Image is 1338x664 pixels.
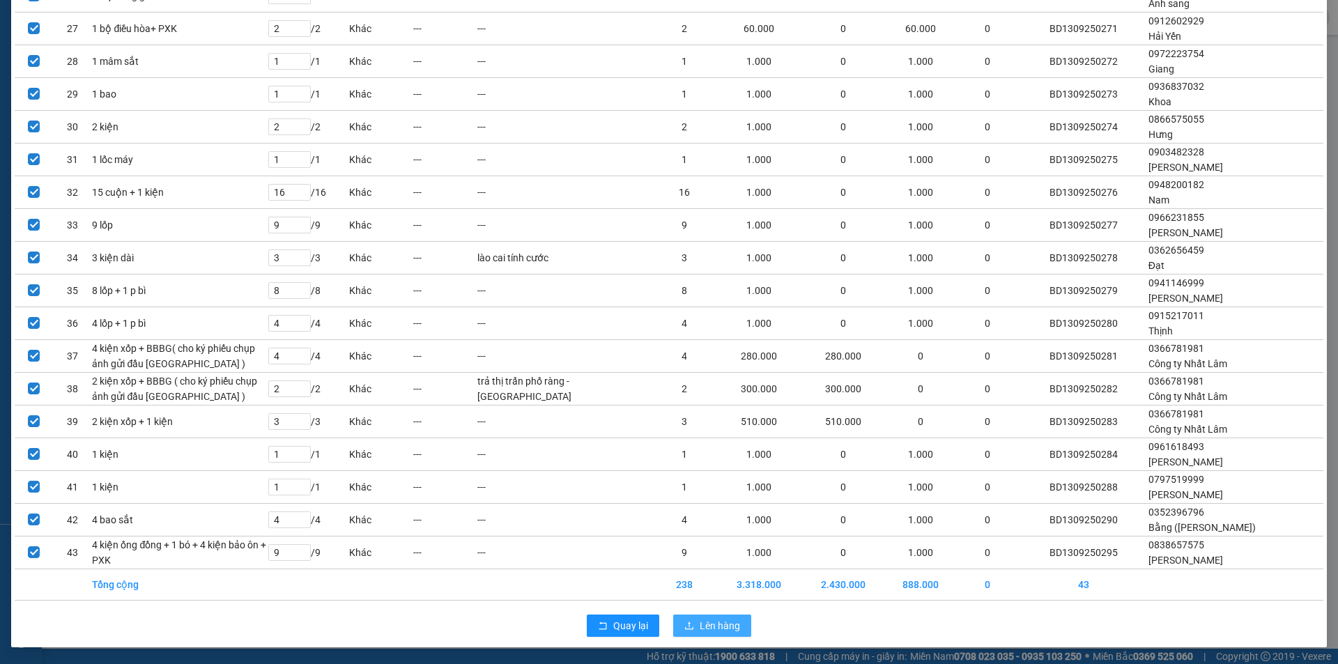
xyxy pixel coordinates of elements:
[801,569,886,600] td: 2.430.000
[716,569,801,600] td: 3.318.000
[652,372,716,405] td: 2
[53,372,91,405] td: 38
[652,274,716,307] td: 8
[1148,441,1204,452] span: 0961618493
[413,438,477,470] td: ---
[477,503,652,536] td: ---
[716,176,801,208] td: 1.000
[716,339,801,372] td: 280.000
[1148,424,1227,435] span: Công ty Nhất Lâm
[801,503,886,536] td: 0
[955,77,1020,110] td: 0
[716,274,801,307] td: 1.000
[91,208,267,241] td: 9 lốp
[801,438,886,470] td: 0
[268,241,348,274] td: / 3
[955,12,1020,45] td: 0
[801,405,886,438] td: 510.000
[1148,507,1204,518] span: 0352396796
[955,274,1020,307] td: 0
[886,176,955,208] td: 1.000
[348,438,413,470] td: Khác
[413,176,477,208] td: ---
[1148,555,1223,566] span: [PERSON_NAME]
[1148,456,1223,468] span: [PERSON_NAME]
[53,176,91,208] td: 32
[53,208,91,241] td: 33
[652,405,716,438] td: 3
[716,110,801,143] td: 1.000
[268,208,348,241] td: / 9
[652,438,716,470] td: 1
[268,77,348,110] td: / 1
[955,438,1020,470] td: 0
[63,11,131,41] strong: VIỆT HIẾU LOGISTIC
[268,438,348,470] td: / 1
[477,339,652,372] td: ---
[955,110,1020,143] td: 0
[955,405,1020,438] td: 0
[1020,176,1148,208] td: BD1309250276
[1020,569,1148,600] td: 43
[801,536,886,569] td: 0
[91,274,267,307] td: 8 lốp + 1 p bì
[1148,15,1204,26] span: 0912602929
[53,536,91,569] td: 43
[886,307,955,339] td: 1.000
[716,143,801,176] td: 1.000
[801,470,886,503] td: 0
[91,339,267,372] td: 4 kiện xốp + BBBG( cho ký phiếu chụp ảnh gửi đầu [GEOGRAPHIC_DATA] )
[886,569,955,600] td: 888.000
[955,339,1020,372] td: 0
[652,569,716,600] td: 238
[268,405,348,438] td: / 3
[886,12,955,45] td: 60.000
[413,143,477,176] td: ---
[955,372,1020,405] td: 0
[477,405,652,438] td: ---
[1020,110,1148,143] td: BD1309250274
[716,241,801,274] td: 1.000
[348,208,413,241] td: Khác
[1148,114,1204,125] span: 0866575055
[53,143,91,176] td: 31
[716,438,801,470] td: 1.000
[801,12,886,45] td: 0
[886,208,955,241] td: 1.000
[955,470,1020,503] td: 0
[1148,408,1204,419] span: 0366781981
[53,438,91,470] td: 40
[1020,77,1148,110] td: BD1309250273
[1148,277,1204,288] span: 0941146999
[413,241,477,274] td: ---
[91,12,267,45] td: 1 bộ điều hòa+ PXK
[1020,307,1148,339] td: BD1309250280
[348,274,413,307] td: Khác
[53,339,91,372] td: 37
[91,503,267,536] td: 4 bao sắt
[886,274,955,307] td: 1.000
[91,45,267,77] td: 1 mâm sắt
[1148,260,1164,271] span: Đạt
[413,77,477,110] td: ---
[1148,489,1223,500] span: [PERSON_NAME]
[348,405,413,438] td: Khác
[1148,293,1223,304] span: [PERSON_NAME]
[1148,245,1204,256] span: 0362656459
[91,536,267,569] td: 4 kiện ống đồng + 1 bó + 4 kiện bảo ôn + PXK
[348,143,413,176] td: Khác
[348,77,413,110] td: Khác
[477,307,652,339] td: ---
[801,176,886,208] td: 0
[1148,310,1204,321] span: 0915217011
[652,470,716,503] td: 1
[348,307,413,339] td: Khác
[268,339,348,372] td: / 4
[652,208,716,241] td: 9
[886,110,955,143] td: 1.000
[886,438,955,470] td: 1.000
[413,274,477,307] td: ---
[587,615,659,637] button: rollbackQuay lại
[716,536,801,569] td: 1.000
[1148,474,1204,485] span: 0797519999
